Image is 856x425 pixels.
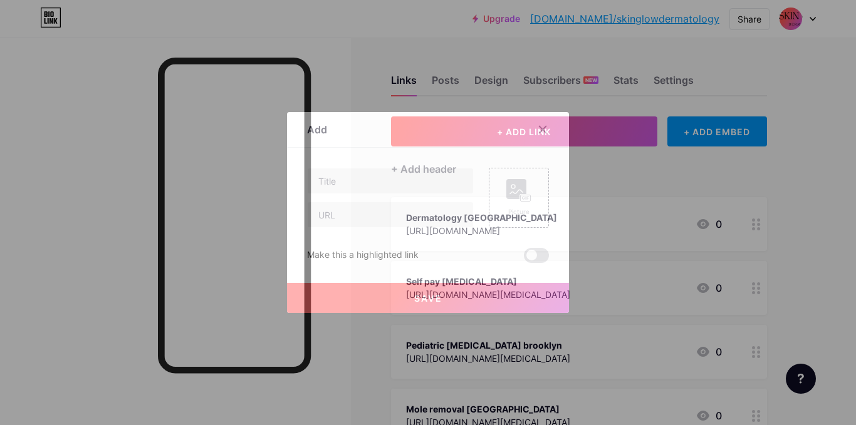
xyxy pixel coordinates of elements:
div: Picture [506,207,531,217]
input: URL [308,202,473,227]
div: Make this a highlighted link [307,248,419,263]
input: Title [308,168,473,193]
span: Save [414,293,442,304]
div: Add [307,122,327,137]
button: Save [287,283,569,313]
